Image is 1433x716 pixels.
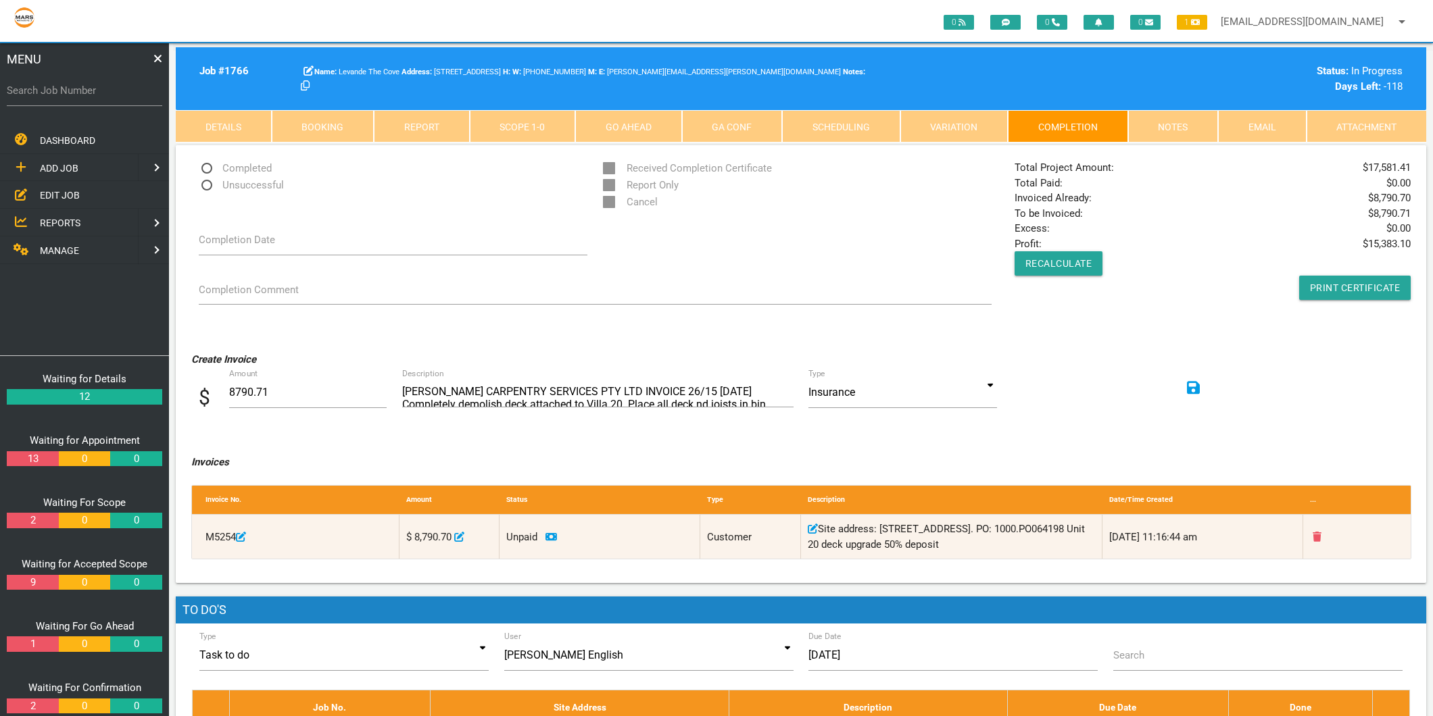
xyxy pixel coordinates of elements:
a: 0 [110,575,162,590]
b: Notes: [843,68,865,76]
b: Days Left: [1335,80,1381,93]
span: 1 [1177,15,1207,30]
div: $ 8,790.70 [399,515,500,559]
i: Create Invoice [191,353,256,365]
b: Name: [314,68,337,76]
a: 0 [59,451,110,467]
h1: To Do's [176,596,1426,623]
span: $ 8,790.70 [1368,190,1411,206]
a: GA Conf [682,110,783,143]
span: $ 0.00 [1386,176,1411,191]
span: REPORTS [40,218,80,228]
span: Unsuccessful [199,177,284,194]
b: M: [588,68,597,76]
span: 0 [944,15,974,30]
b: W: [512,68,521,76]
a: Variation [900,110,1009,143]
a: 0 [59,698,110,714]
a: Waiting for Accepted Scope [22,558,147,570]
a: 13 [7,451,58,467]
div: Description [801,486,1102,515]
span: $ 17,581.41 [1363,160,1411,176]
a: Attachment [1307,110,1427,143]
img: s3file [14,7,35,28]
a: 2 [7,513,58,528]
div: Date/Time Created [1102,486,1303,515]
a: Waiting for Appointment [30,434,140,446]
a: Report [374,110,470,143]
a: Waiting For Scope [43,496,126,509]
a: 9 [7,575,58,590]
b: Status: [1317,65,1349,77]
div: [DATE] 11:16:44 am [1102,515,1303,559]
label: Completion Date [199,232,275,248]
textarea: [PERSON_NAME] CARPENTRY SERVICES PTY LTD INVOICE 26/15 [DATE] Completely demolish deck attached t... [402,377,794,407]
a: 0 [110,513,162,528]
div: Site address: [STREET_ADDRESS]. PO: 1000.PO064198 Unit 20 deck upgrade 50% deposit [801,515,1102,559]
div: Invoice No. [199,486,399,515]
span: EDIT JOB [40,190,80,201]
a: Waiting For Confirmation [28,682,141,694]
label: Due Date [808,630,842,642]
span: 0 [1037,15,1067,30]
a: Click here copy customer information. [301,80,310,93]
div: Type [700,486,801,515]
i: Invoices [191,456,229,468]
div: M5254 [199,515,399,559]
span: [PERSON_NAME][EMAIL_ADDRESS][PERSON_NAME][DOMAIN_NAME] [599,68,841,76]
div: Amount [399,486,500,515]
a: Scheduling [782,110,900,143]
span: [PHONE_NUMBER] [512,68,586,76]
a: Waiting For Go Ahead [36,620,134,632]
button: Recalculate [1015,251,1103,276]
span: Report Only [603,177,679,194]
a: 0 [110,698,162,714]
span: MANAGE [40,245,79,256]
span: 0 [1130,15,1161,30]
a: 1 [7,636,58,652]
span: MENU [7,50,41,68]
label: User [504,630,521,642]
a: 0 [110,451,162,467]
span: [STREET_ADDRESS] [402,68,501,76]
div: Status [500,486,700,515]
span: Levande The Cove [314,68,399,76]
span: Cancel [603,194,658,211]
a: Print Certificate [1299,276,1411,300]
span: Completed [199,160,272,177]
a: Completion [1008,110,1128,143]
a: Go Ahead [575,110,682,143]
label: Completion Comment [199,282,299,298]
a: 0 [110,636,162,652]
span: $ 8,790.71 [1368,206,1411,222]
span: ADD JOB [40,163,78,174]
a: 12 [7,389,162,405]
div: ... [1303,486,1404,515]
a: Booking [272,110,374,143]
div: In Progress -118 [1113,63,1403,94]
a: Notes [1128,110,1219,143]
label: Description [402,367,444,380]
span: $ 15,383.10 [1363,236,1411,252]
a: Scope 1-0 [470,110,576,143]
b: Job # 1766 [199,65,249,77]
a: Email [1218,110,1307,143]
label: Search Job Number [7,83,162,99]
a: Waiting for Details [43,373,126,385]
span: Unpaid [506,531,537,543]
label: Type [808,367,825,380]
div: Customer [700,515,801,559]
label: Search [1113,648,1144,663]
label: Amount [229,367,356,380]
div: Total Project Amount: Total Paid: Invoiced Already: To be Invoiced: Excess: Profit: [1007,160,1419,300]
span: Received Completion Certificate [603,160,772,177]
a: 0 [59,636,110,652]
a: Click to Save. [1187,377,1200,400]
label: Type [199,630,216,642]
span: $ [199,382,229,413]
a: Details [176,110,272,143]
span: $ 0.00 [1386,221,1411,236]
a: Click to pay invoice [545,531,557,543]
a: 0 [59,513,110,528]
b: E: [599,68,605,76]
